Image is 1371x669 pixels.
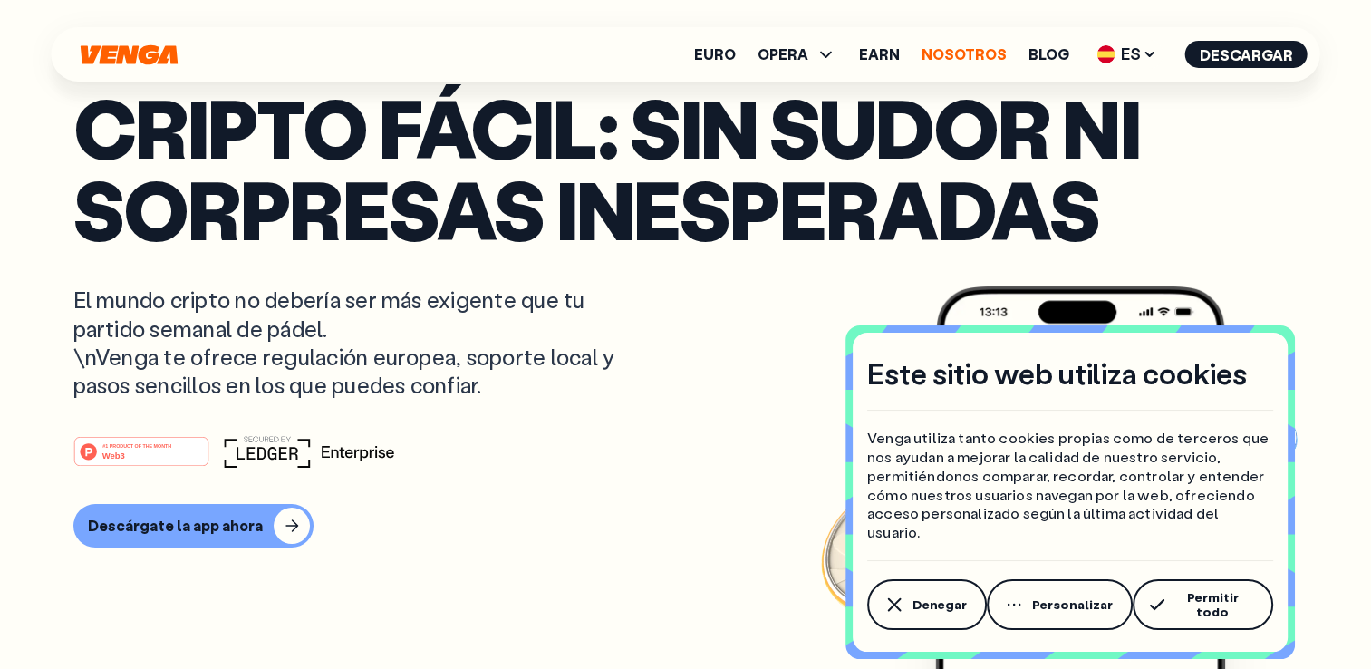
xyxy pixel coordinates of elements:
[859,47,900,62] a: Earn
[694,47,736,62] a: Euro
[102,443,171,449] tspan: #1 PRODUCT OF THE MONTH
[1171,344,1301,475] img: USDC coin
[73,504,314,548] button: Descárgate la app ahora
[1028,47,1069,62] a: Blog
[1091,40,1163,69] span: ES
[758,44,837,65] span: OPERA
[912,597,967,612] span: Denegar
[101,451,124,461] tspan: Web3
[88,517,263,535] div: Descárgate la app ahora
[867,579,987,630] button: Denegar
[1133,579,1273,630] button: Permitir todo
[758,47,808,62] span: OPERA
[867,429,1273,542] p: Venga utiliza tanto cookies propias como de terceros que nos ayudan a mejorar la calidad de nuest...
[73,86,1299,249] p: Cripto fácil: sin sudor ni sorpresas inesperadas
[987,579,1133,630] button: Personalizar
[73,447,209,470] a: #1 PRODUCT OF THE MONTHWeb3
[922,47,1007,62] a: Nosotros
[1032,597,1113,612] span: Personalizar
[73,504,1299,548] a: Descárgate la app ahora
[1185,41,1308,68] button: Descargar
[79,44,180,65] svg: Inicio
[73,286,646,399] p: El mundo cripto no debería ser más exigente que tu partido semanal de pádel. \nVenga te ofrece re...
[817,467,980,630] img: Bitcoin
[1097,45,1115,63] img: flag-es
[1172,590,1253,619] span: Permitir todo
[867,354,1247,393] h4: Este sitio web utiliza cookies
